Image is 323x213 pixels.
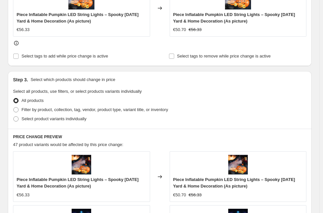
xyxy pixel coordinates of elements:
[21,107,168,112] span: Filter by product, collection, tag, vendor, product type, variant title, or inventory
[17,192,30,198] div: €56.33
[13,134,306,139] h6: PRICE CHANGE PREVIEW
[173,26,186,33] div: €50.70
[173,177,295,188] span: Piece Inflatable Pumpkin LED String Lights – Spooky [DATE] Yard & Home Decoration (As picture)
[17,12,139,24] span: Piece Inflatable Pumpkin LED String Lights – Spooky [DATE] Yard & Home Decoration (As picture)
[21,98,44,103] span: All products
[17,177,139,188] span: Piece Inflatable Pumpkin LED String Lights – Spooky [DATE] Yard & Home Decoration (As picture)
[177,54,271,58] span: Select tags to remove while price change is active
[72,155,91,174] img: 0dd5039d-4a05-4b94-834c-16ec8fbd1f5c_80x.jpg
[173,12,295,24] span: Piece Inflatable Pumpkin LED String Lights – Spooky [DATE] Yard & Home Decoration (As picture)
[13,76,28,83] h2: Step 3.
[189,26,202,33] strike: €56.33
[17,26,30,33] div: €56.33
[173,192,186,198] div: €50.70
[21,54,108,58] span: Select tags to add while price change is active
[189,192,202,198] strike: €56.33
[13,142,123,147] span: 47 product variants would be affected by this price change:
[13,89,142,94] span: Select all products, use filters, or select products variants individually
[228,155,248,174] img: 0dd5039d-4a05-4b94-834c-16ec8fbd1f5c_80x.jpg
[21,116,86,121] span: Select product variants individually
[31,76,115,83] p: Select which products should change in price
